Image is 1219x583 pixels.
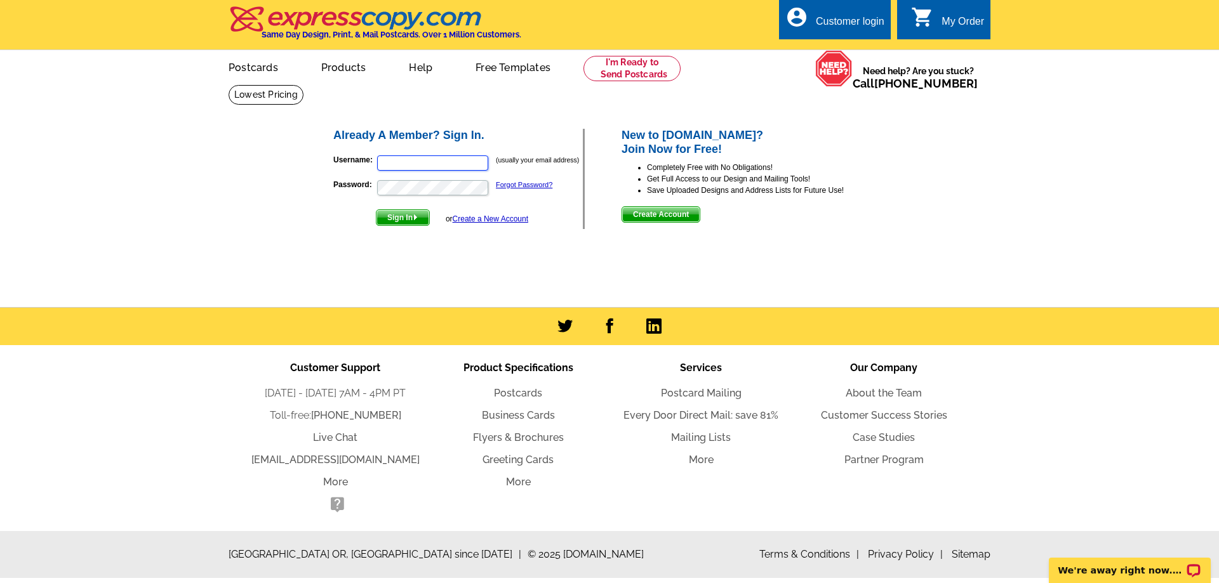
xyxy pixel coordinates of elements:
h2: New to [DOMAIN_NAME]? Join Now for Free! [622,129,888,156]
span: Sign In [376,210,429,225]
li: [DATE] - [DATE] 7AM - 4PM PT [244,386,427,401]
a: More [323,476,348,488]
a: Flyers & Brochures [473,431,564,443]
div: Customer login [816,16,884,34]
a: Sitemap [952,548,990,560]
li: Get Full Access to our Design and Mailing Tools! [647,173,888,185]
a: Privacy Policy [868,548,943,560]
img: help [815,50,853,87]
a: Customer Success Stories [821,409,947,421]
a: shopping_cart My Order [911,14,984,30]
a: Forgot Password? [496,181,552,188]
a: Greeting Cards [483,454,554,466]
span: [GEOGRAPHIC_DATA] OR, [GEOGRAPHIC_DATA] since [DATE] [229,547,521,562]
a: account_circle Customer login [785,14,884,30]
a: Postcards [208,51,298,81]
a: Live Chat [313,431,357,443]
a: Mailing Lists [671,431,731,443]
span: Need help? Are you stuck? [853,65,984,90]
a: [PHONE_NUMBER] [874,77,978,90]
span: Customer Support [290,362,380,374]
a: Create a New Account [453,214,528,223]
img: button-next-arrow-white.png [413,214,418,220]
span: Product Specifications [463,362,573,374]
a: More [689,454,714,466]
a: Help [389,51,453,81]
small: (usually your email address) [496,156,579,164]
li: Toll-free: [244,408,427,423]
span: Services [680,362,722,374]
li: Completely Free with No Obligations! [647,162,888,173]
div: My Order [942,16,984,34]
a: Same Day Design, Print, & Mail Postcards. Over 1 Million Customers. [229,15,521,39]
a: Terms & Conditions [759,548,859,560]
a: Partner Program [844,454,924,466]
a: Products [301,51,387,81]
button: Create Account [622,206,700,223]
a: Business Cards [482,409,555,421]
a: More [506,476,531,488]
span: Create Account [622,207,700,222]
button: Sign In [376,209,430,226]
a: Free Templates [455,51,571,81]
span: Our Company [850,362,917,374]
a: [EMAIL_ADDRESS][DOMAIN_NAME] [251,454,420,466]
a: Every Door Direct Mail: save 81% [623,409,778,421]
i: shopping_cart [911,6,934,29]
a: Postcards [494,387,542,399]
label: Username: [333,154,376,166]
label: Password: [333,179,376,190]
iframe: LiveChat chat widget [1041,543,1219,583]
div: or [446,213,528,225]
h4: Same Day Design, Print, & Mail Postcards. Over 1 Million Customers. [262,30,521,39]
a: Postcard Mailing [661,387,742,399]
a: [PHONE_NUMBER] [311,409,401,421]
span: Call [853,77,978,90]
a: Case Studies [853,431,915,443]
li: Save Uploaded Designs and Address Lists for Future Use! [647,185,888,196]
i: account_circle [785,6,808,29]
a: About the Team [846,387,922,399]
span: © 2025 [DOMAIN_NAME] [528,547,644,562]
h2: Already A Member? Sign In. [333,129,583,143]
